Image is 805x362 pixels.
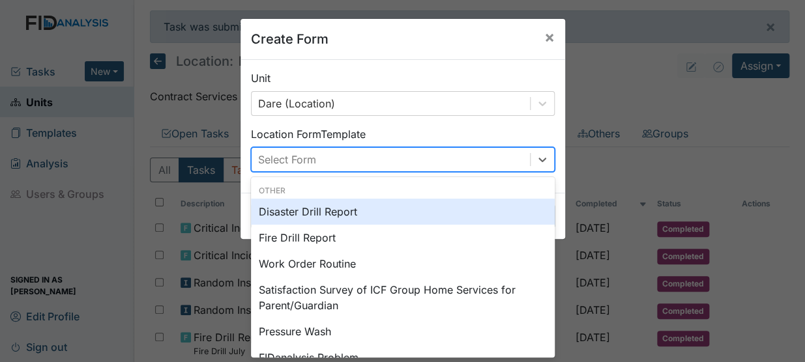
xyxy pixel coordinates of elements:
div: Other [251,185,555,197]
label: Location Form Template [251,126,366,142]
span: × [544,27,555,46]
div: Work Order Routine [251,251,555,277]
label: Unit [251,70,271,86]
div: Satisfaction Survey of ICF Group Home Services for Parent/Guardian [251,277,555,318]
div: Dare (Location) [258,96,335,111]
div: Fire Drill Report [251,225,555,251]
div: Select Form [258,152,316,167]
button: Close [534,19,565,55]
div: Disaster Drill Report [251,199,555,225]
div: Pressure Wash [251,318,555,344]
h5: Create Form [251,29,329,49]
